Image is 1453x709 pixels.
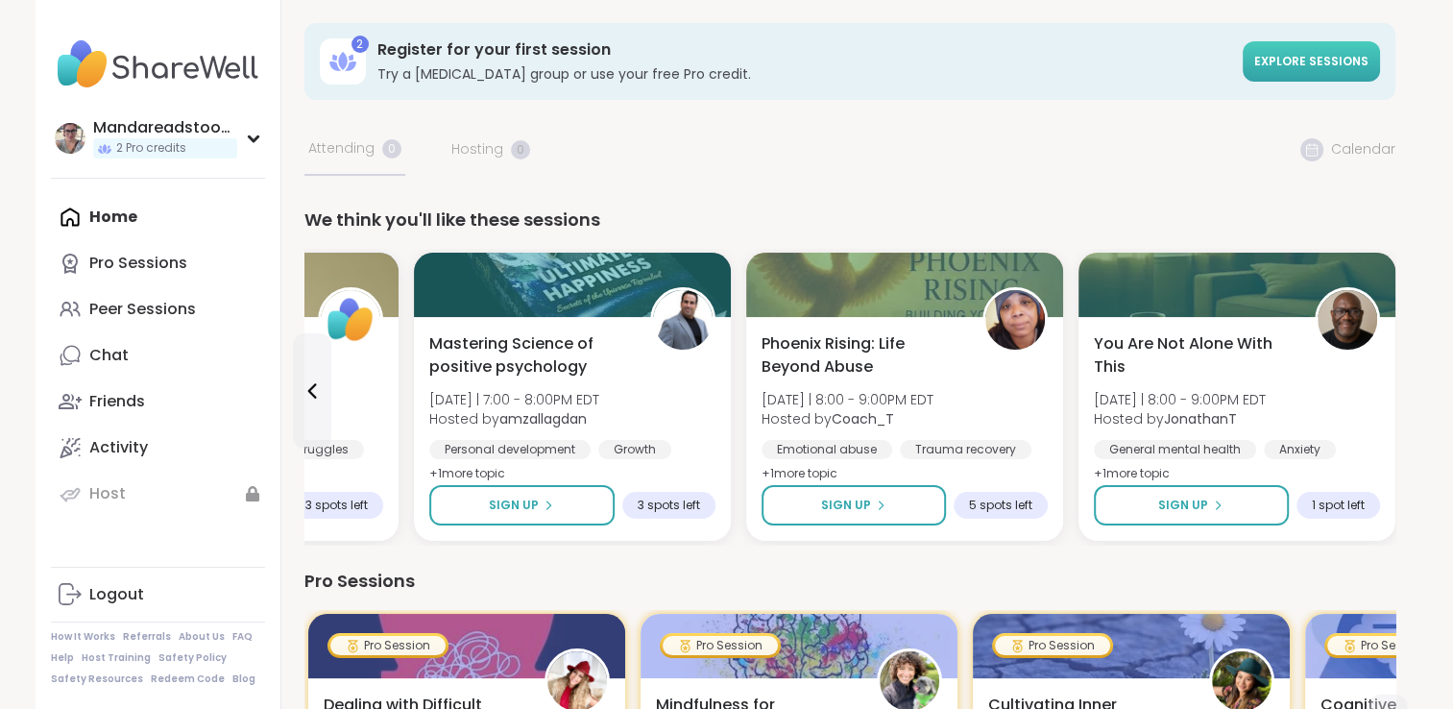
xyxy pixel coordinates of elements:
div: Pro Sessions [304,568,1395,595]
span: Sign Up [821,497,871,514]
div: Chat [89,345,129,366]
img: Mandareadstoomuch [55,123,85,154]
div: Peer Sessions [89,299,196,320]
div: Friends [89,391,145,412]
div: Emotional abuse [762,440,892,459]
div: Personal development [429,440,591,459]
div: General mental health [1094,440,1256,459]
span: You Are Not Alone With This [1094,332,1294,379]
a: Logout [51,572,265,618]
div: We think you'll like these sessions [304,207,1395,233]
span: [DATE] | 8:00 - 9:00PM EDT [762,390,933,409]
div: Activity [89,437,148,458]
img: amzallagdan [653,290,713,350]
a: Safety Resources [51,672,143,686]
b: JonathanT [1164,409,1237,428]
img: JonathanT [1318,290,1377,350]
span: Explore sessions [1254,53,1368,69]
span: 2 Pro credits [116,140,186,157]
span: 13 spots left [302,498,368,513]
span: Mastering Science of positive psychology [429,332,629,379]
a: Chat [51,332,265,379]
a: How It Works [51,630,115,644]
a: Host Training [82,651,151,665]
a: Peer Sessions [51,286,265,332]
span: Phoenix Rising: Life Beyond Abuse [762,332,961,379]
div: Mandareadstoomuch [93,117,237,138]
a: Explore sessions [1243,41,1380,82]
span: 5 spots left [969,498,1032,513]
div: Pro Sessions [89,253,187,274]
div: Pro Session [330,636,446,655]
a: Help [51,651,74,665]
span: 3 spots left [638,498,700,513]
button: Sign Up [429,485,615,526]
a: Pro Sessions [51,240,265,286]
h3: Register for your first session [377,39,1231,61]
span: [DATE] | 8:00 - 9:00PM EDT [1094,390,1266,409]
div: Host [89,483,126,504]
div: Anxiety [1264,440,1336,459]
button: Sign Up [1094,485,1289,526]
div: Pro Session [663,636,778,655]
a: Safety Policy [158,651,227,665]
span: 1 spot left [1312,498,1365,513]
a: FAQ [232,630,253,644]
span: Sign Up [1158,497,1208,514]
div: Trauma recovery [900,440,1031,459]
a: Friends [51,379,265,425]
span: Sign Up [489,497,539,514]
span: Hosted by [1094,409,1266,428]
div: 2 [351,36,369,53]
a: About Us [179,630,225,644]
span: Hosted by [429,409,599,428]
div: Pro Session [995,636,1110,655]
img: ShareWell [321,290,380,350]
div: Growth [598,440,671,459]
h3: Try a [MEDICAL_DATA] group or use your free Pro credit. [377,64,1231,84]
span: [DATE] | 7:00 - 8:00PM EDT [429,390,599,409]
img: Coach_T [985,290,1045,350]
div: Relationship struggles [202,440,364,459]
a: Host [51,471,265,517]
b: amzallagdan [499,409,587,428]
a: Activity [51,425,265,471]
a: Redeem Code [151,672,225,686]
b: Coach_T [832,409,894,428]
button: Sign Up [762,485,946,526]
img: ShareWell Nav Logo [51,31,265,98]
span: Hosted by [762,409,933,428]
a: Blog [232,672,255,686]
a: Referrals [123,630,171,644]
div: Pro Session [1327,636,1442,655]
div: Logout [89,584,144,605]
